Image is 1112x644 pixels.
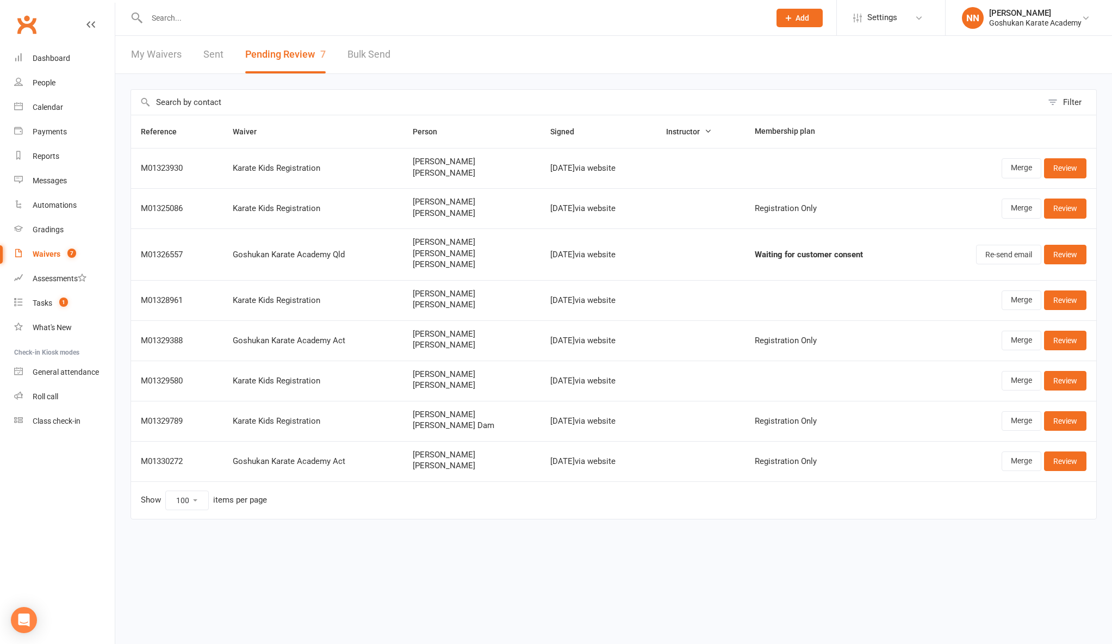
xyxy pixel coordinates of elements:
div: Tasks [33,299,52,307]
a: Clubworx [13,11,40,38]
div: Goshukan Karate Academy [989,18,1082,28]
div: Assessments [33,274,86,283]
span: Add [796,14,809,22]
div: Roll call [33,392,58,401]
button: Person [413,125,449,138]
span: 1 [59,298,68,307]
div: [DATE] via website [550,336,647,345]
span: [PERSON_NAME] [413,157,531,166]
a: My Waivers [131,36,182,73]
span: [PERSON_NAME] [413,450,531,460]
span: [PERSON_NAME] [413,370,531,379]
span: [PERSON_NAME] [413,330,531,339]
a: Reports [14,144,115,169]
a: People [14,71,115,95]
div: [DATE] via website [550,376,647,386]
span: Settings [867,5,897,30]
a: Automations [14,193,115,218]
button: Filter [1042,90,1096,115]
span: [PERSON_NAME] [413,461,531,470]
div: Waivers [33,250,60,258]
span: [PERSON_NAME] [413,300,531,309]
span: [PERSON_NAME] [413,340,531,350]
a: Merge [1002,331,1041,350]
div: Karate Kids Registration [233,417,393,426]
input: Search... [144,10,763,26]
div: People [33,78,55,87]
div: Open Intercom Messenger [11,607,37,633]
a: Merge [1002,411,1041,431]
button: Signed [550,125,586,138]
div: [DATE] via website [550,296,647,305]
a: Review [1044,451,1086,471]
div: Payments [33,127,67,136]
div: NN [962,7,984,29]
div: General attendance [33,368,99,376]
a: Review [1044,331,1086,350]
span: Reference [141,127,189,136]
div: Registration Only [755,417,909,426]
div: [DATE] via website [550,250,647,259]
div: [DATE] via website [550,164,647,173]
button: Add [776,9,823,27]
div: Messages [33,176,67,185]
button: Re-send email [976,245,1041,264]
div: Registration Only [755,457,909,466]
div: [PERSON_NAME] [989,8,1082,18]
div: Karate Kids Registration [233,164,393,173]
div: Registration Only [755,336,909,345]
span: [PERSON_NAME] [413,260,531,269]
div: Calendar [33,103,63,112]
a: Merge [1002,290,1041,310]
a: Messages [14,169,115,193]
div: items per page [213,496,267,505]
span: [PERSON_NAME] [413,289,531,299]
span: [PERSON_NAME] [413,381,531,390]
div: Registration Only [755,204,909,213]
div: [DATE] via website [550,417,647,426]
div: Filter [1063,96,1082,109]
span: [PERSON_NAME] Dam [413,421,531,430]
a: Bulk Send [347,36,390,73]
div: Automations [33,201,77,209]
a: Roll call [14,385,115,409]
div: M01325086 [141,204,213,213]
span: [PERSON_NAME] [413,169,531,178]
div: M01323930 [141,164,213,173]
div: Karate Kids Registration [233,376,393,386]
a: Dashboard [14,46,115,71]
div: What's New [33,323,72,332]
a: Review [1044,199,1086,218]
a: Review [1044,371,1086,391]
span: 7 [320,48,326,60]
a: Review [1044,245,1086,264]
a: Payments [14,120,115,144]
div: Karate Kids Registration [233,296,393,305]
div: M01329789 [141,417,213,426]
button: Instructor [666,125,712,138]
div: [DATE] via website [550,204,647,213]
span: [PERSON_NAME] [413,209,531,218]
span: Waiver [233,127,269,136]
div: Goshukan Karate Academy Act [233,457,393,466]
div: Goshukan Karate Academy Act [233,336,393,345]
div: [DATE] via website [550,457,647,466]
span: [PERSON_NAME] [413,197,531,207]
th: Membership plan [745,115,919,148]
a: Review [1044,158,1086,178]
div: Karate Kids Registration [233,204,393,213]
a: Waivers 7 [14,242,115,267]
div: M01329388 [141,336,213,345]
div: Dashboard [33,54,70,63]
a: Review [1044,290,1086,310]
div: M01328961 [141,296,213,305]
div: M01326557 [141,250,213,259]
span: [PERSON_NAME] [413,410,531,419]
span: Signed [550,127,586,136]
a: Merge [1002,158,1041,178]
span: Person [413,127,449,136]
div: Goshukan Karate Academy Qld [233,250,393,259]
div: M01329580 [141,376,213,386]
button: Pending Review7 [245,36,326,73]
span: [PERSON_NAME] [413,249,531,258]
